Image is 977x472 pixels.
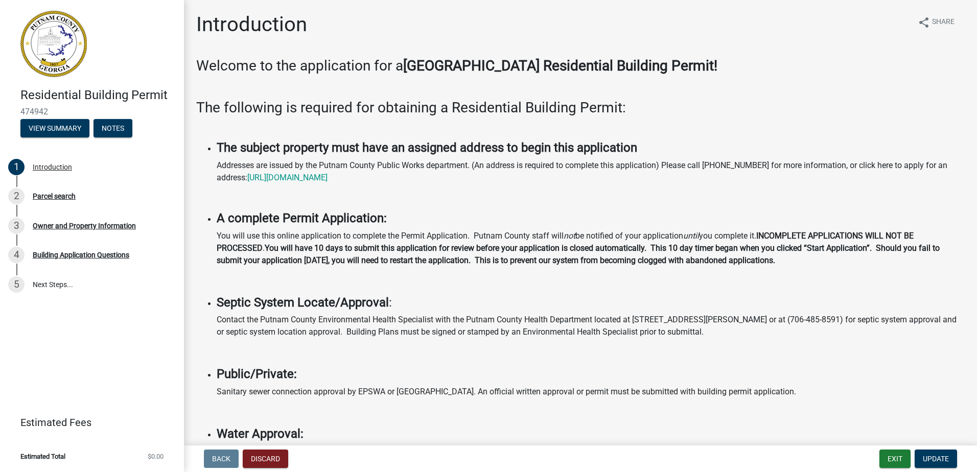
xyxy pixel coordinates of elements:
[879,450,911,468] button: Exit
[33,222,136,229] div: Owner and Property Information
[403,57,717,74] strong: [GEOGRAPHIC_DATA] Residential Building Permit!
[196,12,307,37] h1: Introduction
[33,251,129,258] div: Building Application Questions
[33,163,72,171] div: Introduction
[217,367,297,381] strong: Public/Private:
[217,295,389,310] strong: Septic System Locate/Approval
[8,412,168,433] a: Estimated Fees
[148,453,164,460] span: $0.00
[243,450,288,468] button: Discard
[8,188,25,204] div: 2
[217,140,637,155] strong: The subject property must have an assigned address to begin this application
[20,107,164,116] span: 474942
[932,16,955,29] span: Share
[683,231,699,241] i: until
[33,193,76,200] div: Parcel search
[8,247,25,263] div: 4
[212,455,230,463] span: Back
[196,57,965,75] h3: Welcome to the application for a
[217,231,914,253] strong: INCOMPLETE APPLICATIONS WILL NOT BE PROCESSED
[217,159,965,184] p: Addresses are issued by the Putnam County Public Works department. (An address is required to com...
[94,125,132,133] wm-modal-confirm: Notes
[217,427,304,441] strong: Water Approval:
[217,230,965,267] p: You will use this online application to complete the Permit Application. Putnam County staff will...
[247,173,328,182] a: [URL][DOMAIN_NAME]
[20,119,89,137] button: View Summary
[20,453,65,460] span: Estimated Total
[20,11,87,77] img: Putnam County, Georgia
[915,450,957,468] button: Update
[94,119,132,137] button: Notes
[8,218,25,234] div: 3
[20,88,176,103] h4: Residential Building Permit
[217,295,965,310] h4: :
[8,276,25,293] div: 5
[564,231,575,241] i: not
[217,314,965,338] p: Contact the Putnam County Environmental Health Specialist with the Putnam County Health Departmen...
[217,386,965,398] p: Sanitary sewer connection approval by EPSWA or [GEOGRAPHIC_DATA]. An official written approval or...
[20,125,89,133] wm-modal-confirm: Summary
[8,159,25,175] div: 1
[204,450,239,468] button: Back
[217,243,940,265] strong: You will have 10 days to submit this application for review before your application is closed aut...
[196,99,965,116] h3: The following is required for obtaining a Residential Building Permit:
[923,455,949,463] span: Update
[217,211,387,225] strong: A complete Permit Application:
[918,16,930,29] i: share
[910,12,963,32] button: shareShare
